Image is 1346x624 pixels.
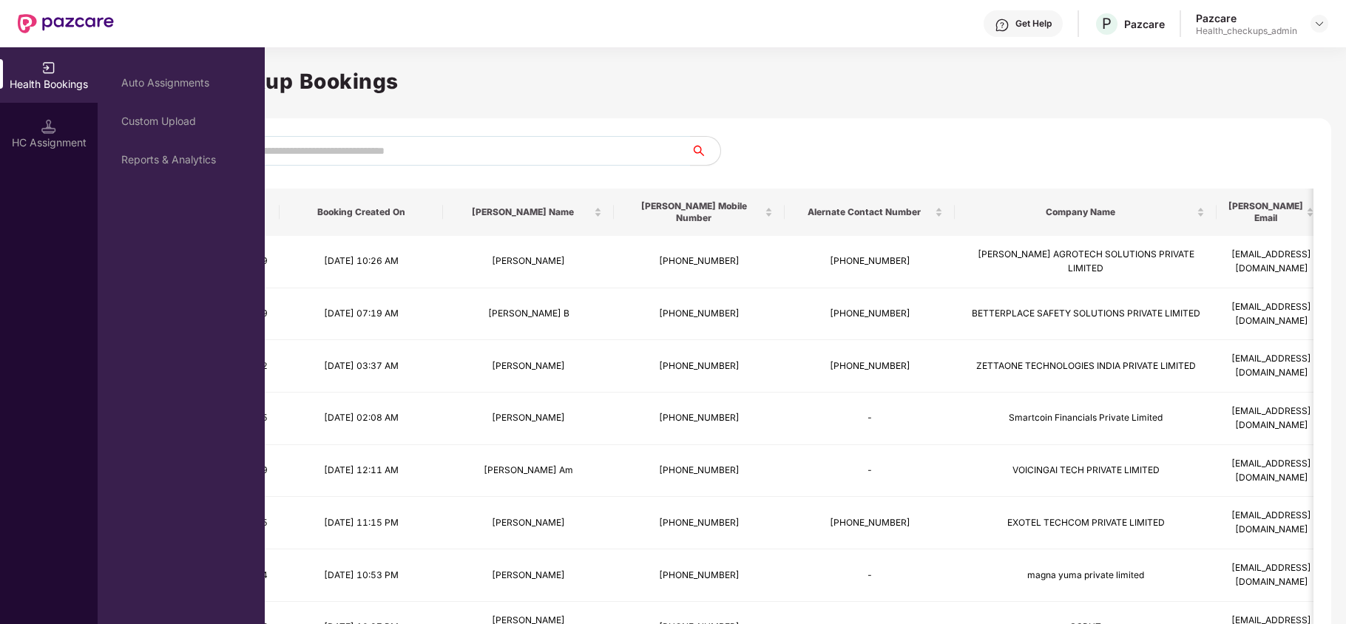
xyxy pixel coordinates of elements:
[785,236,955,288] td: [PHONE_NUMBER]
[1217,288,1326,341] td: [EMAIL_ADDRESS][DOMAIN_NAME]
[614,445,785,498] td: [PHONE_NUMBER]
[443,288,614,341] td: [PERSON_NAME] B
[614,340,785,393] td: [PHONE_NUMBER]
[280,288,443,341] td: [DATE] 07:19 AM
[443,340,614,393] td: [PERSON_NAME]
[785,497,955,549] td: [PHONE_NUMBER]
[41,119,56,134] img: svg+xml;base64,PHN2ZyB3aWR0aD0iMTQuNSIgaGVpZ2h0PSIxNC41IiB2aWV3Qm94PSIwIDAgMTYgMTYiIGZpbGw9Im5vbm...
[955,288,1217,341] td: BETTERPLACE SAFETY SOLUTIONS PRIVATE LIMITED
[955,340,1217,393] td: ZETTAONE TECHNOLOGIES INDIA PRIVATE LIMITED
[18,14,114,33] img: New Pazcare Logo
[1217,340,1326,393] td: [EMAIL_ADDRESS][DOMAIN_NAME]
[785,340,955,393] td: [PHONE_NUMBER]
[280,340,443,393] td: [DATE] 03:37 AM
[443,445,614,498] td: [PERSON_NAME] Am
[443,189,614,236] th: Booker Name
[785,445,955,498] td: -
[121,154,241,166] div: Reports & Analytics
[443,549,614,602] td: [PERSON_NAME]
[1196,25,1297,37] div: Health_checkups_admin
[614,189,785,236] th: Booker Mobile Number
[1217,549,1326,602] td: [EMAIL_ADDRESS][DOMAIN_NAME]
[1015,18,1052,30] div: Get Help
[614,393,785,445] td: [PHONE_NUMBER]
[614,288,785,341] td: [PHONE_NUMBER]
[1102,15,1112,33] span: P
[41,61,56,75] img: svg+xml;base64,PHN2ZyB3aWR0aD0iMjAiIGhlaWdodD0iMjAiIHZpZXdCb3g9IjAgMCAyMCAyMCIgZmlsbD0ibm9uZSIgeG...
[955,393,1217,445] td: Smartcoin Financials Private Limited
[121,65,1322,98] h1: Health Checkup Bookings
[955,236,1217,288] td: [PERSON_NAME] AGROTECH SOLUTIONS PRIVATE LIMITED
[955,189,1217,236] th: Company Name
[1228,200,1303,224] span: [PERSON_NAME] Email
[614,497,785,549] td: [PHONE_NUMBER]
[1217,189,1326,236] th: Booker Email
[121,115,241,127] div: Custom Upload
[690,145,720,157] span: search
[1217,497,1326,549] td: [EMAIL_ADDRESS][DOMAIN_NAME]
[1196,11,1297,25] div: Pazcare
[626,200,762,224] span: [PERSON_NAME] Mobile Number
[280,393,443,445] td: [DATE] 02:08 AM
[280,497,443,549] td: [DATE] 11:15 PM
[1124,17,1165,31] div: Pazcare
[1217,445,1326,498] td: [EMAIL_ADDRESS][DOMAIN_NAME]
[443,497,614,549] td: [PERSON_NAME]
[121,77,241,89] div: Auto Assignments
[797,206,932,218] span: Alernate Contact Number
[1217,236,1326,288] td: [EMAIL_ADDRESS][DOMAIN_NAME]
[443,393,614,445] td: [PERSON_NAME]
[955,445,1217,498] td: VOICINGAI TECH PRIVATE LIMITED
[280,445,443,498] td: [DATE] 12:11 AM
[1217,393,1326,445] td: [EMAIL_ADDRESS][DOMAIN_NAME]
[1313,18,1325,30] img: svg+xml;base64,PHN2ZyBpZD0iRHJvcGRvd24tMzJ4MzIiIHhtbG5zPSJodHRwOi8vd3d3LnczLm9yZy8yMDAwL3N2ZyIgd2...
[690,136,721,166] button: search
[995,18,1009,33] img: svg+xml;base64,PHN2ZyBpZD0iSGVscC0zMngzMiIgeG1sbnM9Imh0dHA6Ly93d3cudzMub3JnLzIwMDAvc3ZnIiB3aWR0aD...
[785,549,955,602] td: -
[280,189,443,236] th: Booking Created On
[955,497,1217,549] td: EXOTEL TECHCOM PRIVATE LIMITED
[614,236,785,288] td: [PHONE_NUMBER]
[280,549,443,602] td: [DATE] 10:53 PM
[443,236,614,288] td: [PERSON_NAME]
[455,206,591,218] span: [PERSON_NAME] Name
[785,288,955,341] td: [PHONE_NUMBER]
[785,393,955,445] td: -
[614,549,785,602] td: [PHONE_NUMBER]
[967,206,1194,218] span: Company Name
[785,189,955,236] th: Alernate Contact Number
[955,549,1217,602] td: magna yuma private limited
[280,236,443,288] td: [DATE] 10:26 AM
